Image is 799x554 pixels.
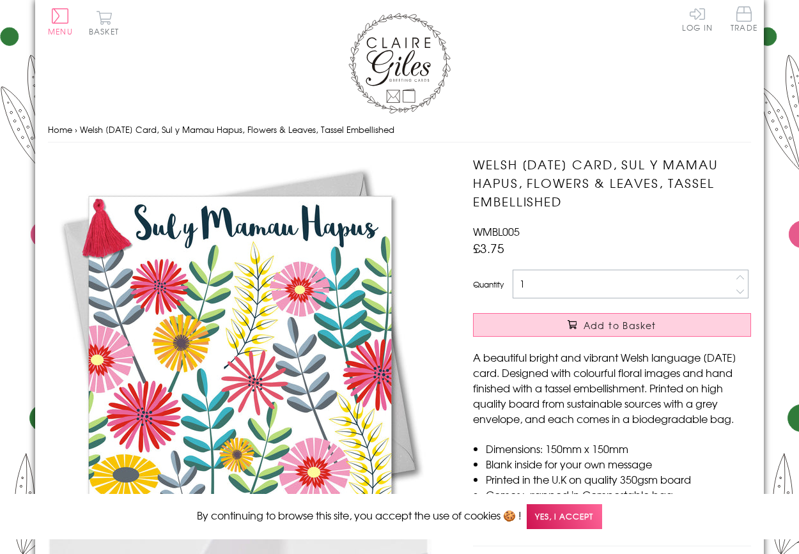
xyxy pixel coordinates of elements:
[682,6,713,31] a: Log In
[473,224,520,239] span: WMBL005
[48,117,751,143] nav: breadcrumbs
[473,350,751,426] p: A beautiful bright and vibrant Welsh language [DATE] card. Designed with colourful floral images ...
[80,123,394,135] span: Welsh [DATE] Card, Sul y Mamau Hapus, Flowers & Leaves, Tassel Embellished
[486,487,751,502] li: Comes wrapped in Compostable bag
[473,239,504,257] span: £3.75
[86,10,121,35] button: Basket
[473,313,751,337] button: Add to Basket
[48,8,73,35] button: Menu
[486,441,751,456] li: Dimensions: 150mm x 150mm
[486,472,751,487] li: Printed in the U.K on quality 350gsm board
[48,123,72,135] a: Home
[75,123,77,135] span: ›
[731,6,757,34] a: Trade
[527,504,602,529] span: Yes, I accept
[473,155,751,210] h1: Welsh [DATE] Card, Sul y Mamau Hapus, Flowers & Leaves, Tassel Embellished
[48,26,73,37] span: Menu
[486,456,751,472] li: Blank inside for your own message
[731,6,757,31] span: Trade
[473,279,504,290] label: Quantity
[48,155,431,539] img: Welsh Mother's Day Card, Sul y Mamau Hapus, Flowers & Leaves, Tassel Embellished
[584,319,656,332] span: Add to Basket
[348,13,451,114] img: Claire Giles Greetings Cards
